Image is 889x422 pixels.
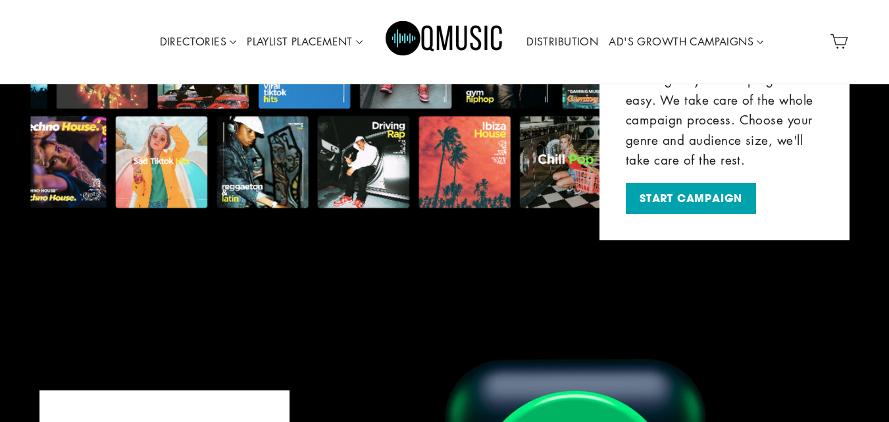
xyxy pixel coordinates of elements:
[241,27,368,57] a: PLAYLIST PLACEMENT
[114,3,776,80] div: Primary
[603,27,769,57] a: AD'S GROWTH CAMPAIGNS
[386,12,504,71] img: Q Music Promotions
[521,27,603,57] a: DISTRIBUTION
[626,183,756,214] a: START CAMPAIGN
[155,27,242,57] a: DIRECTORIES
[626,70,823,170] p: Building Playlist Campaigns made easy. We take care of the whole campaign process. Choose your ge...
